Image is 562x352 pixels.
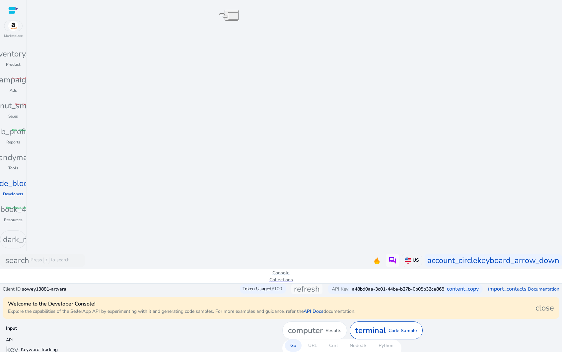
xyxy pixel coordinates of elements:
[22,286,66,293] p: sowey13881-artvara
[291,284,322,294] button: refresh
[528,286,559,293] a: Documentation
[294,284,320,294] span: refresh
[288,324,323,336] span: computer
[8,165,18,171] p: Tools
[6,206,30,210] span: fiber_manual_record
[4,34,23,39] p: Marketplace
[3,286,21,293] p: Client ID
[352,286,444,293] p: a48bd0aa-3c01-44be-b27b-0b05b32ce868
[447,285,479,293] span: content_copy
[8,113,18,119] p: Sales
[477,254,559,266] span: keyboard_arrow_down
[379,342,393,349] p: Python
[0,203,26,215] span: book_4
[12,128,36,132] span: fiber_manual_record
[6,337,13,343] mat-label: API
[388,327,417,334] p: Code Sample
[304,308,323,314] a: API Docs
[5,254,29,266] span: search
[350,342,367,349] p: Node.JS
[15,102,39,106] span: fiber_manual_record
[4,21,22,31] img: amazon.svg
[8,308,355,315] p: Explore the capabilities of the SellerApp API by experimenting with it and generating code sample...
[329,342,338,349] p: Curl
[4,217,23,223] p: Resources
[3,233,43,245] span: dark_mode
[405,257,411,264] img: us.svg
[355,324,386,336] span: terminal
[290,342,296,349] p: Go
[43,257,49,264] span: /
[308,342,317,349] p: URL
[11,76,35,80] span: fiber_manual_record
[413,257,419,264] p: US
[427,254,477,266] span: account_circle
[10,87,17,93] p: Ads
[6,139,20,145] p: Reports
[8,301,355,307] h4: Welcome to the Developer Console!
[31,257,70,264] p: Press to search
[240,284,286,294] div: Token Usage:
[6,325,276,337] p: Input
[270,286,282,292] span: 0/100
[488,285,527,293] span: import_contacts
[535,302,554,314] span: close
[332,286,349,293] p: API Key:
[6,61,20,67] p: Product
[325,327,341,334] p: Results
[3,191,23,197] p: Developers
